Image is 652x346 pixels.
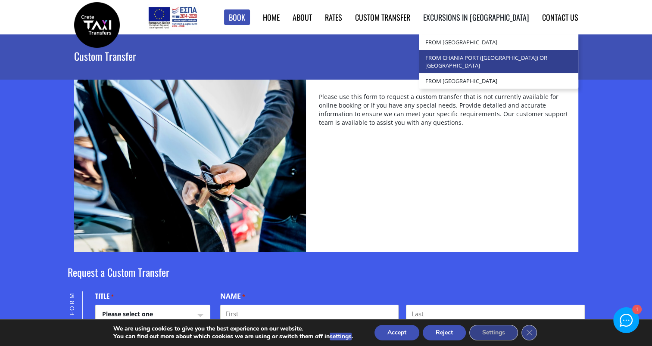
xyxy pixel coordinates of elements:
a: from Chania Port ([GEOGRAPHIC_DATA]) or [GEOGRAPHIC_DATA] [419,50,578,73]
p: You can find out more about which cookies we are using or switch them off in . [113,333,353,340]
input: Last [406,305,584,323]
h2: Request a Custom Transfer [68,265,585,291]
a: Custom Transfer [355,12,410,23]
input: First [220,305,399,323]
div: 1 [632,306,641,315]
a: Home [263,12,280,23]
a: Crete Taxi Transfers | Best Custom Transfers in Crete | Crete Taxi Transfers [74,19,120,28]
legend: Name [220,291,245,301]
a: About [293,12,312,23]
a: Book [224,9,250,25]
img: crete taxi transfer services [74,80,306,252]
button: Settings [469,325,518,340]
a: Contact us [542,12,578,23]
a: from [GEOGRAPHIC_DATA] [419,73,578,89]
button: Close GDPR Cookie Banner [521,325,537,340]
a: Excursions in [GEOGRAPHIC_DATA] [423,12,529,23]
a: Rates [325,12,342,23]
img: Crete Taxi Transfers | Best Custom Transfers in Crete | Crete Taxi Transfers [74,2,120,48]
p: We are using cookies to give you the best experience on our website. [113,325,353,333]
img: e-bannersEUERDF180X90.jpg [147,4,198,30]
button: Accept [374,325,419,340]
label: Title [95,291,113,301]
a: from [GEOGRAPHIC_DATA] [419,34,578,50]
button: settings [330,333,352,340]
button: Reject [423,325,466,340]
h1: Custom Transfer [74,34,334,77]
p: Please use this form to request a custom transfer that is not currently available for online book... [319,93,570,134]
